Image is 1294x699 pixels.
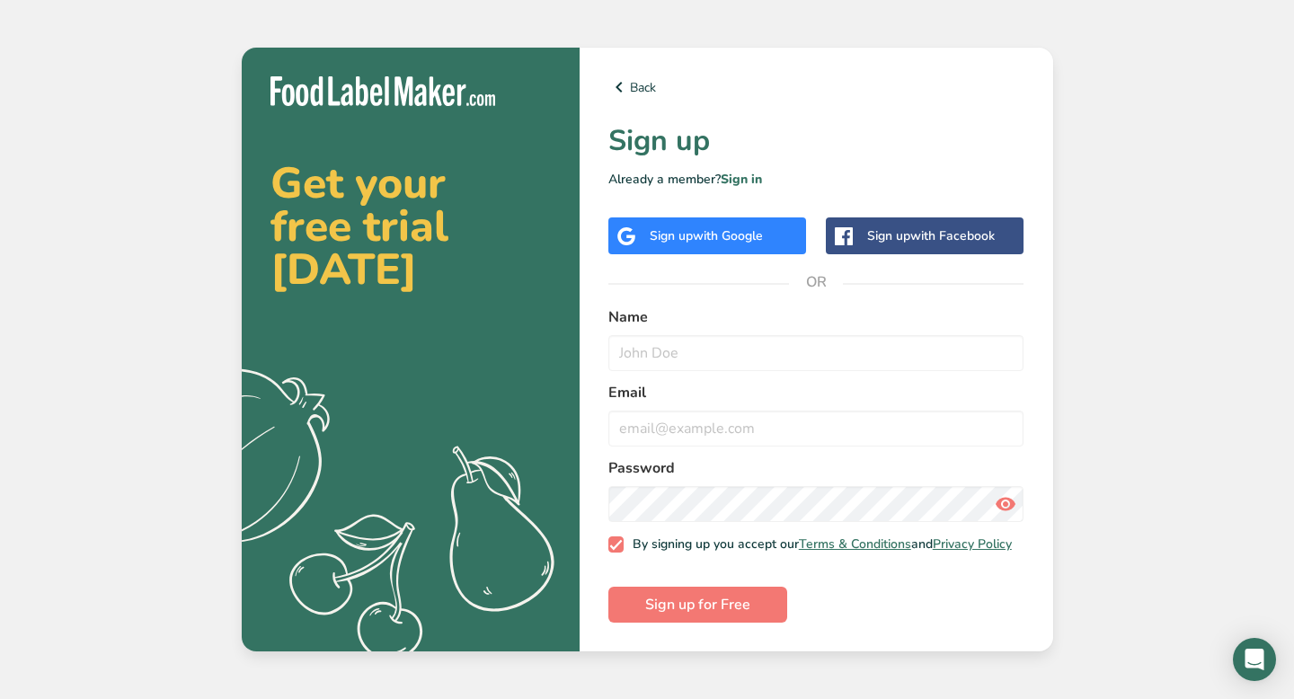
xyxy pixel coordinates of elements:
div: Sign up [867,226,995,245]
img: Food Label Maker [270,76,495,106]
span: By signing up you accept our and [624,536,1012,553]
label: Name [608,306,1024,328]
h1: Sign up [608,119,1024,163]
p: Already a member? [608,170,1024,189]
button: Sign up for Free [608,587,787,623]
span: with Google [693,227,763,244]
label: Password [608,457,1024,479]
a: Privacy Policy [933,535,1012,553]
input: email@example.com [608,411,1024,447]
label: Email [608,382,1024,403]
h2: Get your free trial [DATE] [270,162,551,291]
div: Sign up [650,226,763,245]
span: with Facebook [910,227,995,244]
a: Sign in [721,171,762,188]
span: Sign up for Free [645,594,750,615]
input: John Doe [608,335,1024,371]
a: Terms & Conditions [799,535,911,553]
span: OR [789,255,843,309]
div: Open Intercom Messenger [1233,638,1276,681]
a: Back [608,76,1024,98]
